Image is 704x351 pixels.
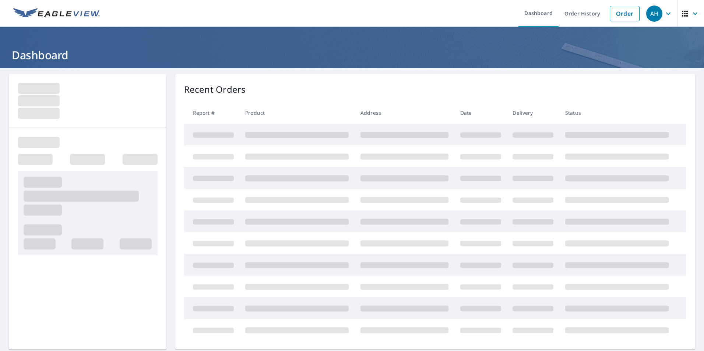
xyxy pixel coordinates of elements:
th: Delivery [507,102,559,124]
th: Date [454,102,507,124]
th: Address [355,102,454,124]
a: Order [610,6,640,21]
div: AH [646,6,662,22]
th: Product [239,102,355,124]
th: Report # [184,102,240,124]
th: Status [559,102,675,124]
p: Recent Orders [184,83,246,96]
h1: Dashboard [9,47,695,63]
img: EV Logo [13,8,100,19]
